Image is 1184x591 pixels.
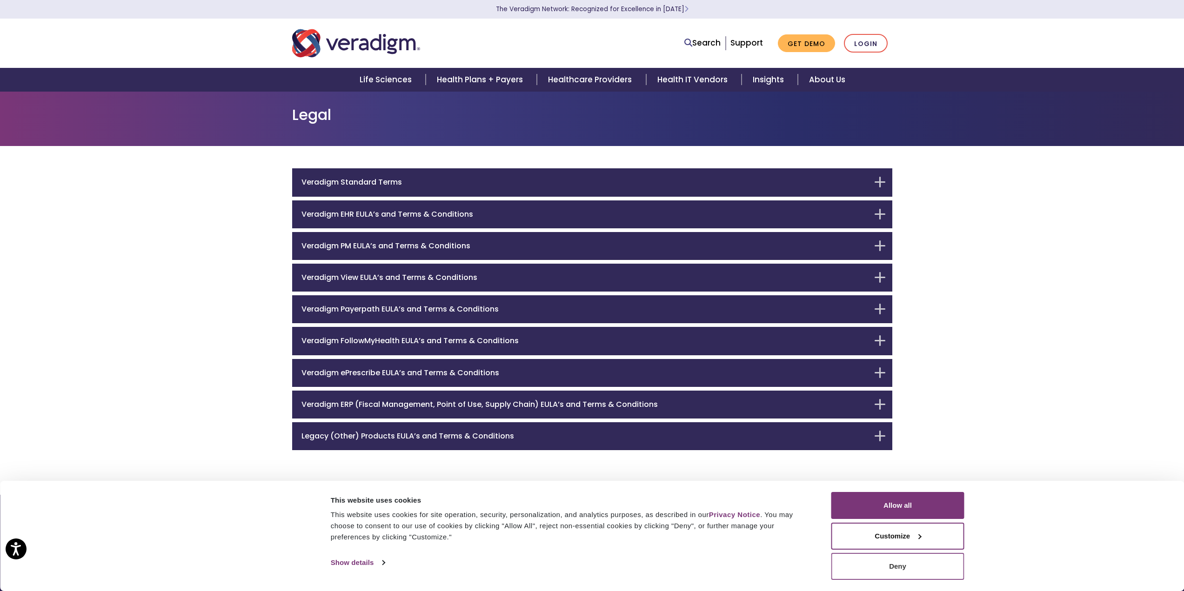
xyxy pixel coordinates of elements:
a: Get Demo [778,34,835,53]
a: Health Plans + Payers [426,68,537,92]
div: This website uses cookies [331,495,810,506]
button: Allow all [831,492,964,519]
h1: Legal [292,106,892,124]
a: Insights [742,68,798,92]
div: This website uses cookies for site operation, security, personalization, and analytics purposes, ... [331,509,810,543]
a: Login [844,34,888,53]
h6: Legacy (Other) Products EULA’s and Terms & Conditions [301,432,869,440]
img: Veradigm logo [292,28,420,59]
button: Deny [831,553,964,580]
h6: Veradigm ERP (Fiscal Management, Point of Use, Supply Chain) EULA’s and Terms & Conditions [301,400,869,409]
h6: Veradigm ePrescribe EULA’s and Terms & Conditions [301,368,869,377]
a: Show details [331,556,385,570]
a: Life Sciences [348,68,426,92]
iframe: Drift Chat Widget [1137,545,1173,580]
span: Learn More [684,5,689,13]
h6: Veradigm Payerpath EULA’s and Terms & Conditions [301,305,869,313]
a: The Veradigm Network: Recognized for Excellence in [DATE]Learn More [496,5,689,13]
a: Support [730,37,763,48]
a: Privacy Notice [709,511,760,518]
button: Customize [831,523,964,550]
h6: Veradigm FollowMyHealth EULA’s and Terms & Conditions [301,336,869,345]
a: Healthcare Providers [537,68,646,92]
a: About Us [798,68,856,92]
h6: Veradigm View EULA’s and Terms & Conditions [301,273,869,282]
a: Search [684,37,721,49]
h6: Veradigm PM EULA’s and Terms & Conditions [301,241,869,250]
h6: Veradigm EHR EULA’s and Terms & Conditions [301,210,869,219]
h6: Veradigm Standard Terms [301,178,869,186]
a: Health IT Vendors [646,68,742,92]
